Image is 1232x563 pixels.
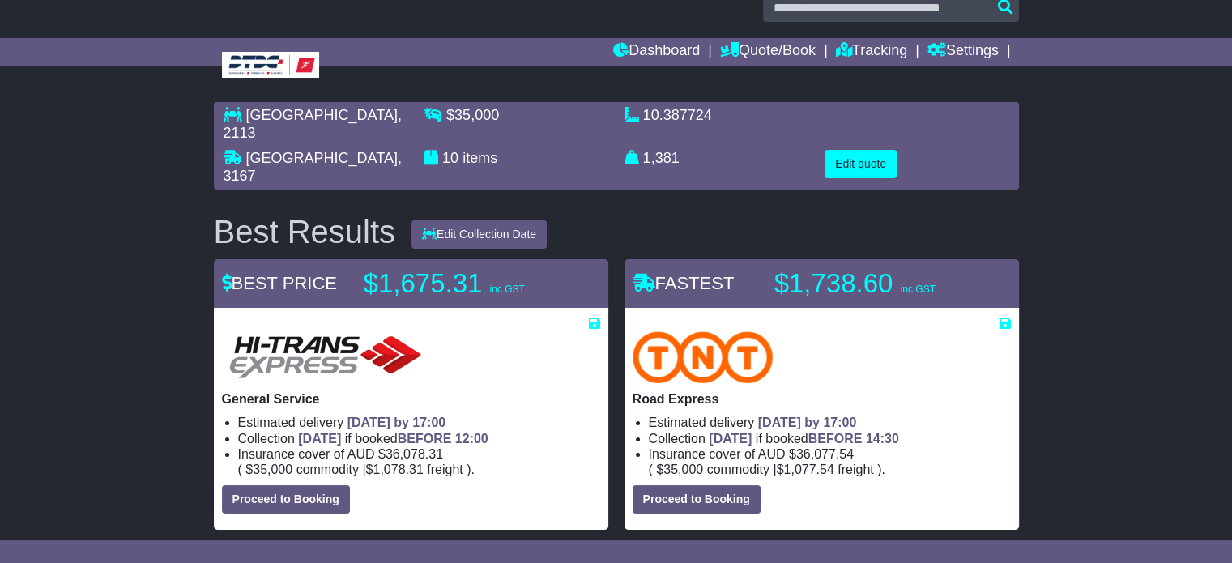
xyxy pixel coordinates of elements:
[398,432,452,446] span: BEFORE
[649,415,1011,430] li: Estimated delivery
[222,391,600,407] p: General Service
[454,107,499,123] span: 35,000
[222,485,350,514] button: Proceed to Booking
[246,107,398,123] span: [GEOGRAPHIC_DATA]
[758,416,857,429] span: [DATE] by 17:00
[774,267,977,300] p: $1,738.60
[866,432,899,446] span: 14:30
[649,462,885,477] span: ( ).
[298,432,488,446] span: if booked
[463,150,497,166] span: items
[663,463,703,476] span: 35,000
[796,447,854,461] span: 36,077.54
[707,463,769,476] span: Commodity
[224,107,402,141] span: , 2113
[238,415,600,430] li: Estimated delivery
[773,463,776,476] span: |
[808,432,863,446] span: BEFORE
[825,150,897,178] button: Edit quote
[489,284,524,295] span: inc GST
[613,38,700,66] a: Dashboard
[643,150,680,166] span: 1,381
[653,463,877,476] span: $ $
[222,331,429,383] img: HiTrans: General Service
[364,267,566,300] p: $1,675.31
[633,485,761,514] button: Proceed to Booking
[455,432,488,446] span: 12:00
[649,446,855,462] span: Insurance cover of AUD $
[238,446,444,462] span: Insurance cover of AUD $
[783,463,833,476] span: 1,077.54
[238,431,600,446] li: Collection
[709,432,898,446] span: if booked
[709,432,752,446] span: [DATE]
[224,150,402,184] span: , 3167
[643,107,712,123] span: 10.387724
[296,463,359,476] span: Commodity
[900,284,935,295] span: inc GST
[927,38,999,66] a: Settings
[411,220,547,249] button: Edit Collection Date
[253,463,292,476] span: 35,000
[633,391,1011,407] p: Road Express
[238,462,475,477] span: ( ).
[242,463,467,476] span: $ $
[347,416,446,429] span: [DATE] by 17:00
[298,432,341,446] span: [DATE]
[633,273,735,293] span: FASTEST
[442,150,458,166] span: 10
[720,38,816,66] a: Quote/Book
[386,447,443,461] span: 36,078.31
[427,463,463,476] span: Freight
[649,431,1011,446] li: Collection
[246,150,398,166] span: [GEOGRAPHIC_DATA]
[222,273,337,293] span: BEST PRICE
[373,463,423,476] span: 1,078.31
[206,214,404,250] div: Best Results
[838,463,873,476] span: Freight
[633,331,774,383] img: TNT Domestic: Road Express
[446,107,499,123] span: $
[836,38,907,66] a: Tracking
[362,463,365,476] span: |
